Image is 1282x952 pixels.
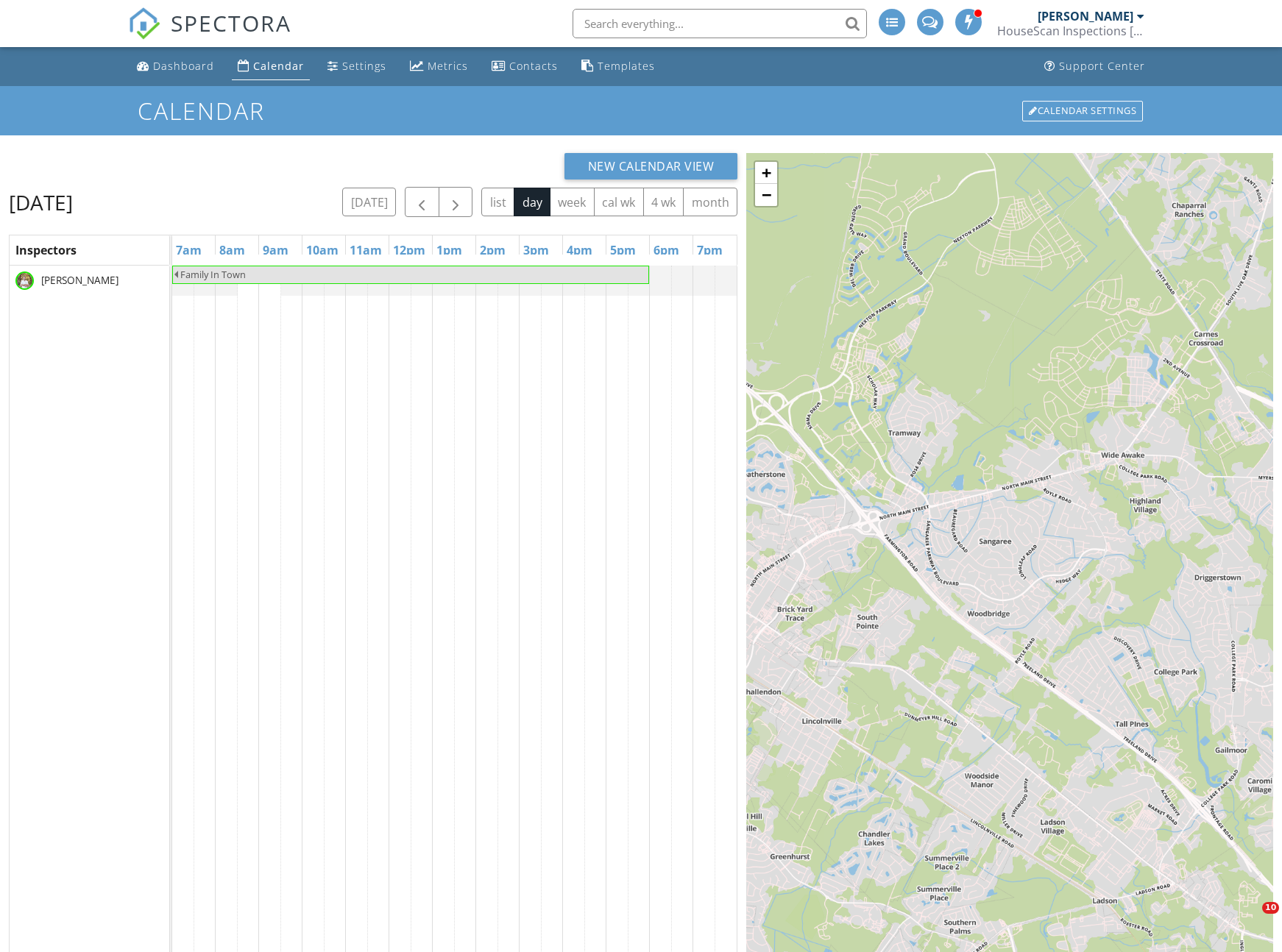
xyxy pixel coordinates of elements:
[171,7,291,38] span: SPECTORA
[693,238,726,262] a: 7pm
[573,9,867,38] input: Search everything...
[302,238,342,262] a: 10am
[606,238,640,262] a: 5pm
[216,238,249,262] a: 8am
[1232,902,1267,937] iframe: Intercom live chat
[428,59,468,73] div: Metrics
[598,59,655,73] div: Templates
[594,188,644,216] button: cal wk
[439,187,473,217] button: Next day
[514,188,550,216] button: day
[643,188,684,216] button: 4 wk
[433,238,466,262] a: 1pm
[481,188,514,216] button: list
[1262,902,1279,914] span: 10
[564,153,738,180] button: New Calendar View
[128,7,160,40] img: The Best Home Inspection Software - Spectora
[755,162,777,184] a: Zoom in
[576,53,661,80] a: Templates
[1038,9,1133,24] div: [PERSON_NAME]
[755,184,777,206] a: Zoom out
[322,53,392,80] a: Settings
[520,238,553,262] a: 3pm
[486,53,564,80] a: Contacts
[180,268,246,281] span: Family In Town
[15,242,77,258] span: Inspectors
[1038,53,1151,80] a: Support Center
[650,238,683,262] a: 6pm
[131,53,220,80] a: Dashboard
[1021,99,1144,123] a: Calendar Settings
[389,238,429,262] a: 12pm
[259,238,292,262] a: 9am
[563,238,596,262] a: 4pm
[1022,101,1143,121] div: Calendar Settings
[38,273,121,288] span: [PERSON_NAME]
[550,188,595,216] button: week
[253,59,304,73] div: Calendar
[172,238,205,262] a: 7am
[476,238,509,262] a: 2pm
[405,187,439,217] button: Previous day
[683,188,737,216] button: month
[15,271,34,290] img: img_9433.jpg
[9,188,73,217] h2: [DATE]
[1059,59,1145,73] div: Support Center
[346,238,386,262] a: 11am
[232,53,310,80] a: Calendar
[404,53,474,80] a: Metrics
[342,59,386,73] div: Settings
[138,98,1144,124] h1: Calendar
[153,59,214,73] div: Dashboard
[997,24,1144,38] div: HouseScan Inspections Charleston
[342,188,396,216] button: [DATE]
[128,20,291,51] a: SPECTORA
[509,59,558,73] div: Contacts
